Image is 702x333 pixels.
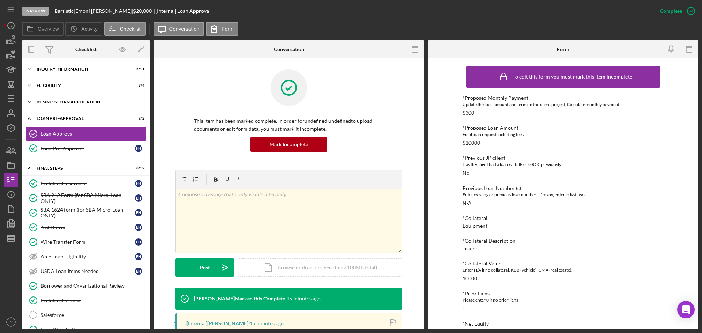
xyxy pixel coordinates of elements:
[65,22,102,36] button: Activity
[54,8,74,14] b: Bartistic
[75,8,133,14] div: Emoni [PERSON_NAME] |
[135,145,142,152] div: E H
[463,170,469,176] div: No
[26,220,146,235] a: ACH FormEH
[41,239,135,245] div: Wire Transfer Form
[41,283,146,289] div: Borrower and Organizational Review
[463,296,664,304] div: Please enter 0 if no prior liens
[41,224,135,230] div: ACH Form
[37,67,126,71] div: INQUIRY INFORMATION
[286,296,321,302] time: 2025-09-03 14:05
[463,110,474,116] div: $300
[135,224,142,231] div: E H
[26,126,146,141] a: Loan Approval
[513,74,632,80] div: To edit this form you must mark this item incomplete
[41,327,146,333] div: Loan Distribution
[463,266,664,274] div: Enter N/A if no collateral, KBB (vehicle), CMA (real estate),
[463,185,664,191] div: Previous Loan Number (s)
[154,8,211,14] div: | [Internal] Loan Approval
[463,140,480,146] div: $10000
[194,296,285,302] div: [PERSON_NAME] Marked this Complete
[463,276,477,281] div: 10000
[274,46,304,52] div: Conversation
[463,291,664,296] div: *Prior Liens
[463,101,664,108] div: Update the loan amount and term on the client project, Calculate monthly payment
[463,131,664,138] div: Final loan request including fees
[135,194,142,202] div: E H
[269,137,308,152] div: Mark Incomplete
[41,145,135,151] div: Loan Pre-Approval
[463,306,465,311] div: 0
[9,320,13,324] text: IV
[26,141,146,156] a: Loan Pre-ApprovalEH
[41,181,135,186] div: Collateral Insurance
[104,22,146,36] button: Checklist
[463,223,487,229] div: Equipment
[41,207,135,219] div: SBA 1624 form (for SBA Micro-Loan ONLY)
[41,254,135,260] div: Able Loan Eligibility
[54,8,75,14] div: |
[133,8,152,14] span: $20,000
[557,46,569,52] div: Form
[131,67,144,71] div: 5 / 11
[41,312,146,318] div: Salesforce
[26,235,146,249] a: Wire Transfer FormEH
[41,298,146,303] div: Collateral Review
[37,100,141,104] div: BUSINESS LOAN APPLICATION
[463,261,664,266] div: *Collateral Value
[653,4,698,18] button: Complete
[463,191,664,198] div: Enter existing or previous loan number - if many, enter in last two.
[135,268,142,275] div: E H
[463,215,664,221] div: *Collateral
[194,117,384,133] p: This item has been marked complete. In order for undefined undefined to upload documents or edit ...
[120,26,141,32] label: Checklist
[26,249,146,264] a: Able Loan EligibilityEH
[463,125,664,131] div: *Proposed Loan Amount
[463,321,664,327] div: *Net Equity
[135,180,142,187] div: E H
[135,238,142,246] div: E H
[463,200,472,206] div: N/A
[26,176,146,191] a: Collateral InsuranceEH
[135,209,142,216] div: E H
[22,22,64,36] button: Overview
[463,161,664,168] div: Has the client had a loan with JP or GRCC previously
[677,301,695,318] div: Open Intercom Messenger
[4,315,18,329] button: IV
[26,264,146,279] a: USDA Loan Items NeededEH
[38,26,59,32] label: Overview
[463,95,664,101] div: *Proposed Monthly Payment
[81,26,97,32] label: Activity
[26,191,146,205] a: SBA 912 Form (for SBA Micro-Loan ONLY)EH
[463,246,478,251] div: Trailer
[26,293,146,308] a: Collateral Review
[154,22,204,36] button: Conversation
[41,192,135,204] div: SBA 912 Form (for SBA Micro-Loan ONLY)
[135,253,142,260] div: E H
[22,7,49,16] div: In Review
[41,131,146,137] div: Loan Approval
[200,258,210,277] div: Post
[222,26,234,32] label: Form
[26,205,146,220] a: SBA 1624 form (for SBA Micro-Loan ONLY)EH
[37,116,126,121] div: LOAN PRE-APPROVAL
[41,268,135,274] div: USDA Loan Items Needed
[75,46,97,52] div: Checklist
[175,258,234,277] button: Post
[37,83,126,88] div: ELIGIBILITY
[131,116,144,121] div: 2 / 2
[660,4,682,18] div: Complete
[37,166,126,170] div: FINAL STEPS
[206,22,238,36] button: Form
[249,321,284,326] time: 2025-09-03 14:05
[26,279,146,293] a: Borrower and Organizational Review
[463,155,664,161] div: *Previous JP client
[186,321,248,326] div: [Internal] [PERSON_NAME]
[131,166,144,170] div: 8 / 19
[250,137,327,152] button: Mark Incomplete
[131,83,144,88] div: 3 / 4
[169,26,200,32] label: Conversation
[463,238,664,244] div: *Collateral Description
[26,308,146,322] a: Salesforce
